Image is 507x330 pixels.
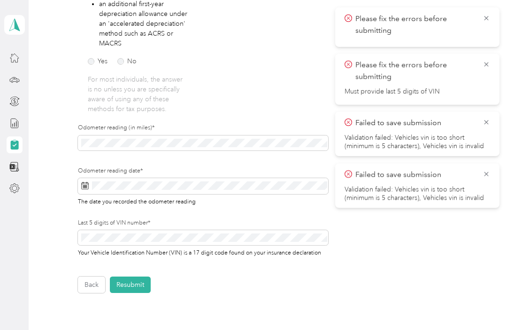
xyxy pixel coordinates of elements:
[78,124,328,132] label: Odometer reading (in miles)*
[78,277,105,293] button: Back
[345,186,490,202] li: Validation failed: Vehicles vin is too short (minimum is 5 characters), Vehicles vin is invalid
[78,219,328,227] label: Last 5 digits of VIN number*
[355,117,476,129] p: Failed to save submission
[454,277,507,330] iframe: Everlance-gr Chat Button Frame
[355,60,476,82] p: Please fix the errors before submitting
[88,75,188,114] p: For most individuals, the answer is no unless you are specifically aware of using any of these me...
[355,169,476,181] p: Failed to save submission
[345,87,490,96] span: Must provide last 5 digits of VIN
[78,167,328,175] label: Odometer reading date*
[78,247,321,256] span: Your Vehicle Identification Number (VIN) is a 17 digit code found on your insurance declaration
[88,58,108,65] label: Yes
[345,134,490,150] li: Validation failed: Vehicles vin is too short (minimum is 5 characters), Vehicles vin is invalid
[78,196,196,205] span: The date you recorded the odometer reading
[355,13,476,36] p: Please fix the errors before submitting
[110,277,151,293] button: Resubmit
[117,58,137,65] label: No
